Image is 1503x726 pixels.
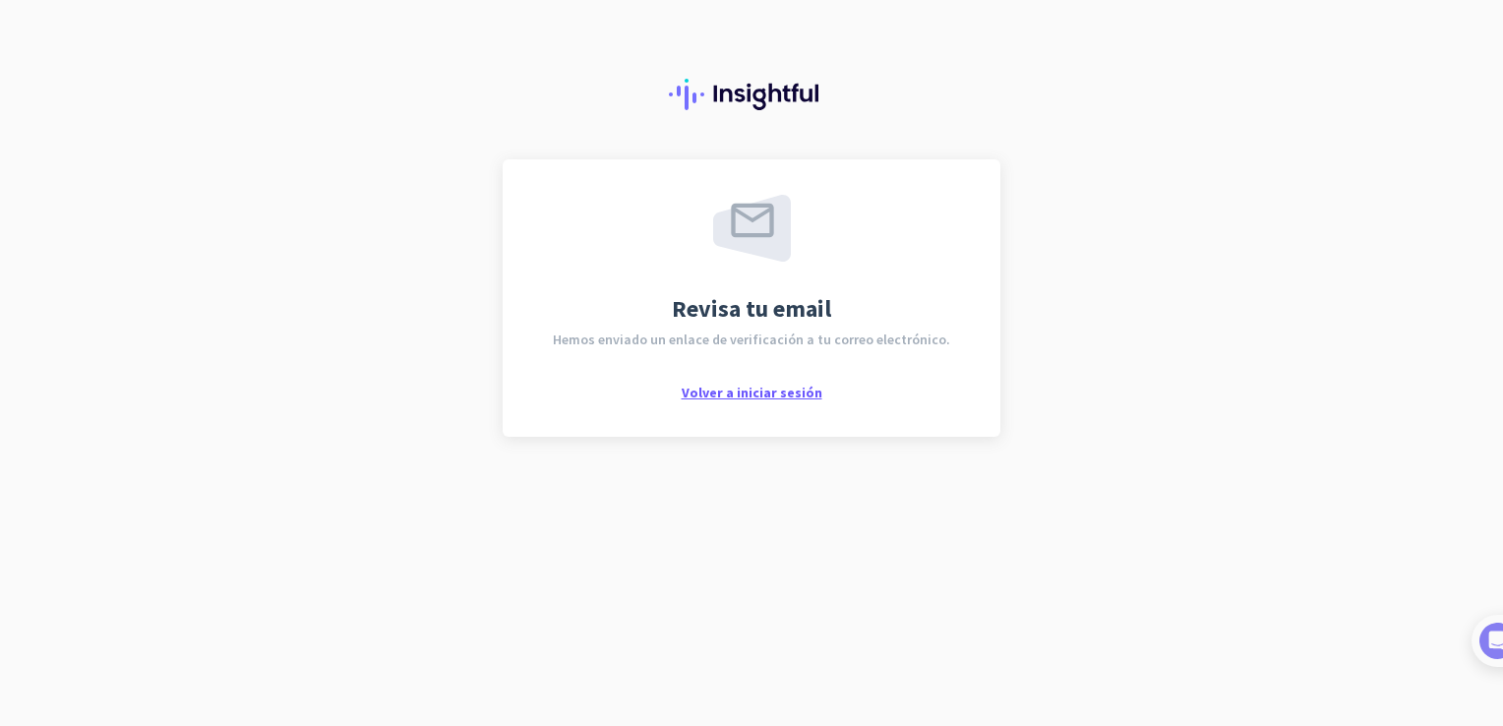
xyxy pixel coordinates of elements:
[553,333,950,346] span: Hemos enviado un enlace de verificación a tu correo electrónico.
[672,297,831,321] span: Revisa tu email
[669,79,834,110] img: Insightful
[682,384,822,401] span: Volver a iniciar sesión
[713,195,791,262] img: email-sent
